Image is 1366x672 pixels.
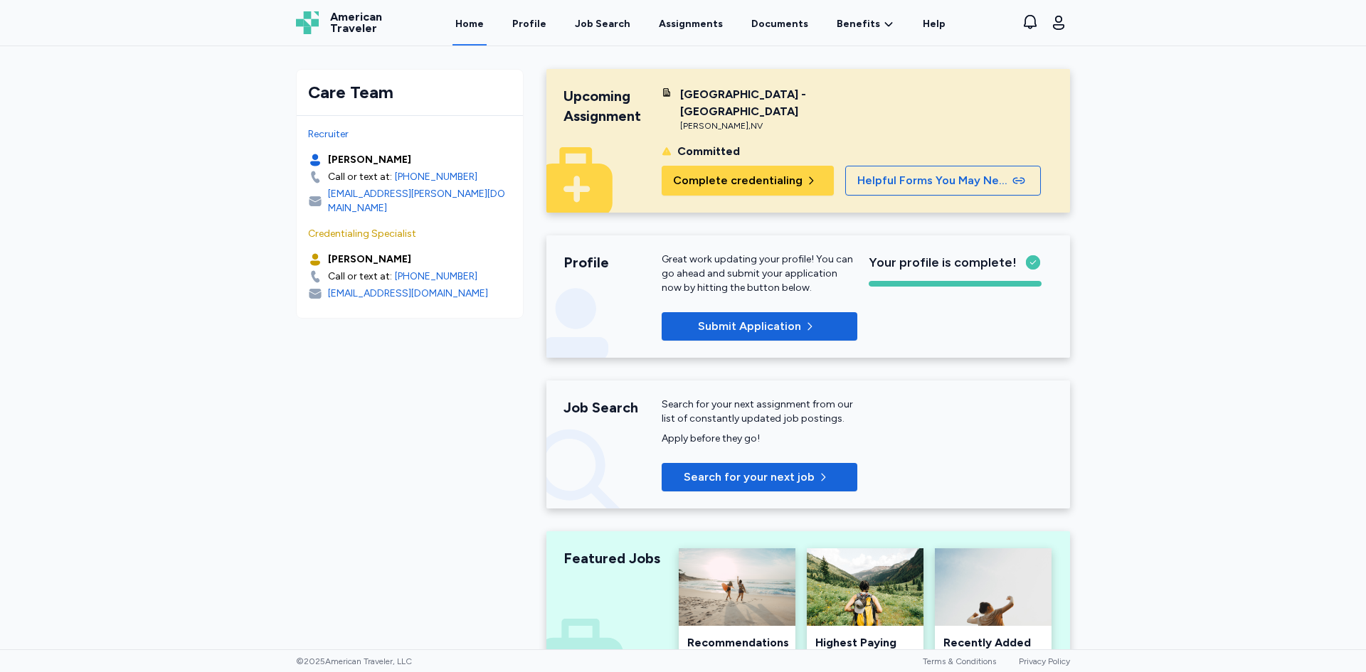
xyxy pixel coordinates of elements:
[680,120,857,132] div: [PERSON_NAME] , NV
[662,432,857,446] div: Apply before they go!
[662,252,857,295] div: Great work updating your profile! You can go ahead and submit your application now by hitting the...
[328,187,512,215] div: [EMAIL_ADDRESS][PERSON_NAME][DOMAIN_NAME]
[807,548,923,626] img: Highest Paying
[328,170,392,184] div: Call or text at:
[857,172,1010,189] span: Helpful Forms You May Need
[662,166,834,196] button: Complete credentialing
[328,252,411,267] div: [PERSON_NAME]
[563,548,662,568] div: Featured Jobs
[673,172,803,189] span: Complete credentialing
[837,17,880,31] span: Benefits
[662,463,857,491] button: Search for your next job
[679,548,795,626] img: Recommendations
[869,252,1017,272] span: Your profile is complete!
[687,634,787,651] div: Recommendations
[296,11,319,34] img: Logo
[935,548,1052,626] img: Recently Added
[662,398,857,426] div: Search for your next assignment from our list of constantly updated job postings.
[680,86,857,120] div: [GEOGRAPHIC_DATA] - [GEOGRAPHIC_DATA]
[395,270,477,284] a: [PHONE_NUMBER]
[575,17,630,31] div: Job Search
[308,127,512,142] div: Recruiter
[308,227,512,241] div: Credentialing Specialist
[330,11,382,34] span: American Traveler
[296,656,412,667] span: © 2025 American Traveler, LLC
[845,166,1041,196] button: Helpful Forms You May Need
[837,17,894,31] a: Benefits
[563,252,662,272] div: Profile
[815,634,915,651] div: Highest Paying
[452,1,487,46] a: Home
[698,318,801,335] span: Submit Application
[563,86,662,126] div: Upcoming Assignment
[684,469,815,486] span: Search for your next job
[328,270,392,284] div: Call or text at:
[563,398,662,417] div: Job Search
[328,153,411,167] div: [PERSON_NAME]
[662,312,857,341] button: Submit Application
[1019,656,1070,666] a: Privacy Policy
[943,634,1043,651] div: Recently Added
[923,656,996,666] a: Terms & Conditions
[677,143,740,160] div: Committed
[308,81,512,104] div: Care Team
[395,170,477,184] a: [PHONE_NUMBER]
[328,287,488,301] div: [EMAIL_ADDRESS][DOMAIN_NAME]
